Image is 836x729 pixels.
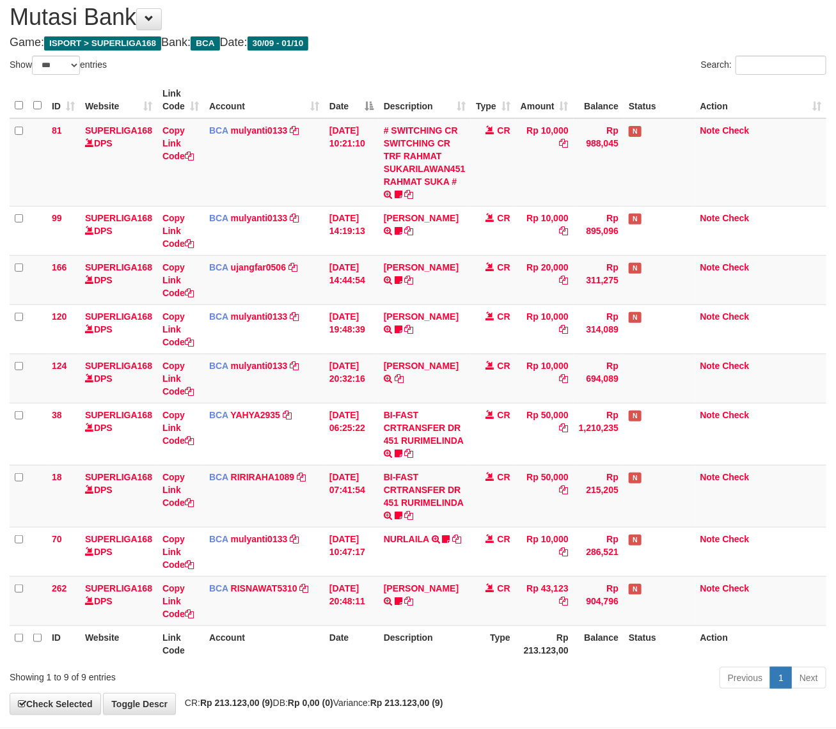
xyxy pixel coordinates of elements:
a: Copy Link Code [162,311,194,347]
th: Type: activate to sort column ascending [471,82,516,118]
a: Note [700,125,720,136]
span: CR [498,213,510,223]
td: DPS [80,354,157,403]
span: BCA [209,311,228,322]
strong: Rp 213.123,00 (9) [200,698,273,708]
td: BI-FAST CRTRANSFER DR 451 RURIMELINDA [379,403,471,465]
a: Copy Link Code [162,410,194,446]
td: Rp 50,000 [516,465,574,527]
th: Rp 213.123,00 [516,625,574,662]
th: ID: activate to sort column ascending [47,82,80,118]
td: [DATE] 14:44:54 [324,255,379,304]
span: CR [498,410,510,420]
a: Copy NOVEN ELING PRAYOG to clipboard [405,275,414,285]
th: Amount: activate to sort column ascending [516,82,574,118]
td: Rp 311,275 [574,255,624,304]
a: Check [723,361,750,371]
th: Account [204,625,324,662]
a: mulyanti0133 [231,125,288,136]
a: Copy mulyanti0133 to clipboard [290,213,299,223]
td: Rp 988,045 [574,118,624,207]
th: Link Code [157,625,204,662]
a: Check [723,583,750,593]
a: Copy Link Code [162,361,194,396]
a: Check [723,213,750,223]
td: Rp 895,096 [574,206,624,255]
a: Copy Rp 43,123 to clipboard [560,596,569,606]
a: Check [723,410,750,420]
a: Note [700,361,720,371]
a: Previous [720,667,771,689]
td: [DATE] 14:19:13 [324,206,379,255]
div: Showing 1 to 9 of 9 entries [10,666,339,684]
span: 30/09 - 01/10 [248,36,309,51]
span: BCA [209,262,228,272]
span: CR [498,125,510,136]
span: 99 [52,213,62,223]
th: Account: activate to sort column ascending [204,82,324,118]
th: ID [47,625,80,662]
a: Check [723,311,750,322]
a: NURLAILA [384,534,429,544]
span: BCA [209,534,228,544]
span: Has Note [629,473,642,483]
td: [DATE] 20:32:16 [324,354,379,403]
a: Copy Rp 10,000 to clipboard [560,226,569,236]
a: Copy YOSI EFENDI to clipboard [405,596,414,606]
a: YAHYA2935 [230,410,280,420]
a: [PERSON_NAME] [384,262,459,272]
span: 166 [52,262,67,272]
span: Has Note [629,584,642,595]
span: 120 [52,311,67,322]
th: Balance [574,625,624,662]
span: 18 [52,472,62,482]
a: SUPERLIGA168 [85,311,152,322]
th: Description [379,625,471,662]
a: Toggle Descr [103,693,176,715]
a: mulyanti0133 [231,213,288,223]
a: SUPERLIGA168 [85,410,152,420]
a: SUPERLIGA168 [85,472,152,482]
td: Rp 10,000 [516,527,574,576]
td: Rp 215,205 [574,465,624,527]
a: SUPERLIGA168 [85,125,152,136]
h1: Mutasi Bank [10,4,826,30]
a: Copy NURLAILA to clipboard [453,534,462,544]
a: Copy DANIEL MUHAMMAD KE to clipboard [395,373,404,384]
span: BCA [209,583,228,593]
a: Copy Rp 10,000 to clipboard [560,324,569,334]
td: [DATE] 06:25:22 [324,403,379,465]
a: [PERSON_NAME] [384,361,459,371]
span: CR [498,311,510,322]
label: Show entries [10,56,107,75]
span: Has Note [629,535,642,545]
span: Has Note [629,214,642,224]
span: 124 [52,361,67,371]
h4: Game: Bank: Date: [10,36,826,49]
a: Copy YAHYA2935 to clipboard [283,410,292,420]
th: Date [324,625,379,662]
th: Status [624,625,695,662]
a: Check [723,262,750,272]
td: DPS [80,118,157,207]
td: DPS [80,527,157,576]
td: DPS [80,403,157,465]
a: Copy Rp 20,000 to clipboard [560,275,569,285]
a: SUPERLIGA168 [85,583,152,593]
a: Copy Link Code [162,534,194,570]
a: mulyanti0133 [231,534,288,544]
a: Copy AKBAR SAPUTR to clipboard [405,324,414,334]
a: SUPERLIGA168 [85,361,152,371]
td: [DATE] 10:47:17 [324,527,379,576]
a: Copy RIRIRAHA1089 to clipboard [297,472,306,482]
a: Copy BI-FAST CRTRANSFER DR 451 RURIMELINDA to clipboard [405,448,414,459]
input: Search: [736,56,826,75]
td: Rp 694,089 [574,354,624,403]
a: mulyanti0133 [231,361,288,371]
a: Check [723,472,750,482]
span: 262 [52,583,67,593]
a: Note [700,472,720,482]
a: [PERSON_NAME] [384,213,459,223]
th: Description: activate to sort column ascending [379,82,471,118]
td: Rp 1,210,235 [574,403,624,465]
